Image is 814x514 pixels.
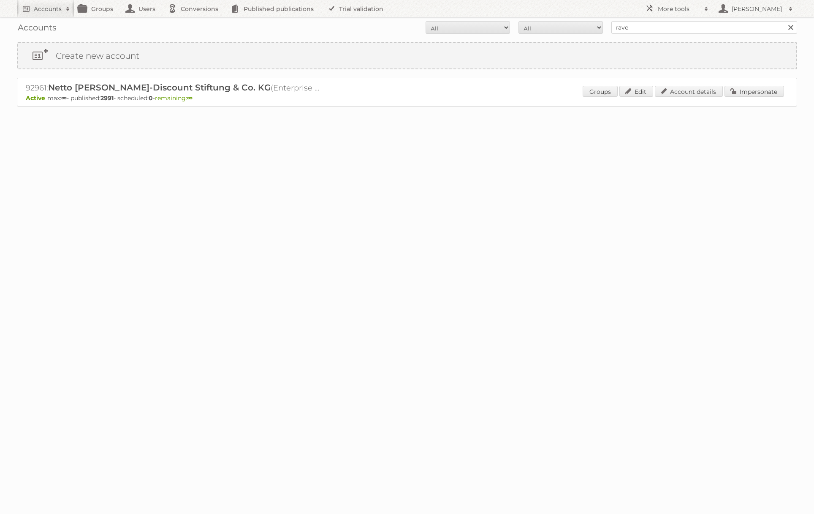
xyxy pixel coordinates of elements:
[26,82,321,93] h2: 92961: (Enterprise ∞)
[583,86,618,97] a: Groups
[48,82,271,93] span: Netto [PERSON_NAME]-Discount Stiftung & Co. KG
[730,5,784,13] h2: [PERSON_NAME]
[187,94,193,102] strong: ∞
[149,94,153,102] strong: 0
[18,43,796,68] a: Create new account
[655,86,723,97] a: Account details
[658,5,700,13] h2: More tools
[26,94,47,102] span: Active
[34,5,62,13] h2: Accounts
[724,86,784,97] a: Impersonate
[155,94,193,102] span: remaining:
[26,94,788,102] p: max: - published: - scheduled: -
[619,86,653,97] a: Edit
[61,94,67,102] strong: ∞
[100,94,114,102] strong: 2991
